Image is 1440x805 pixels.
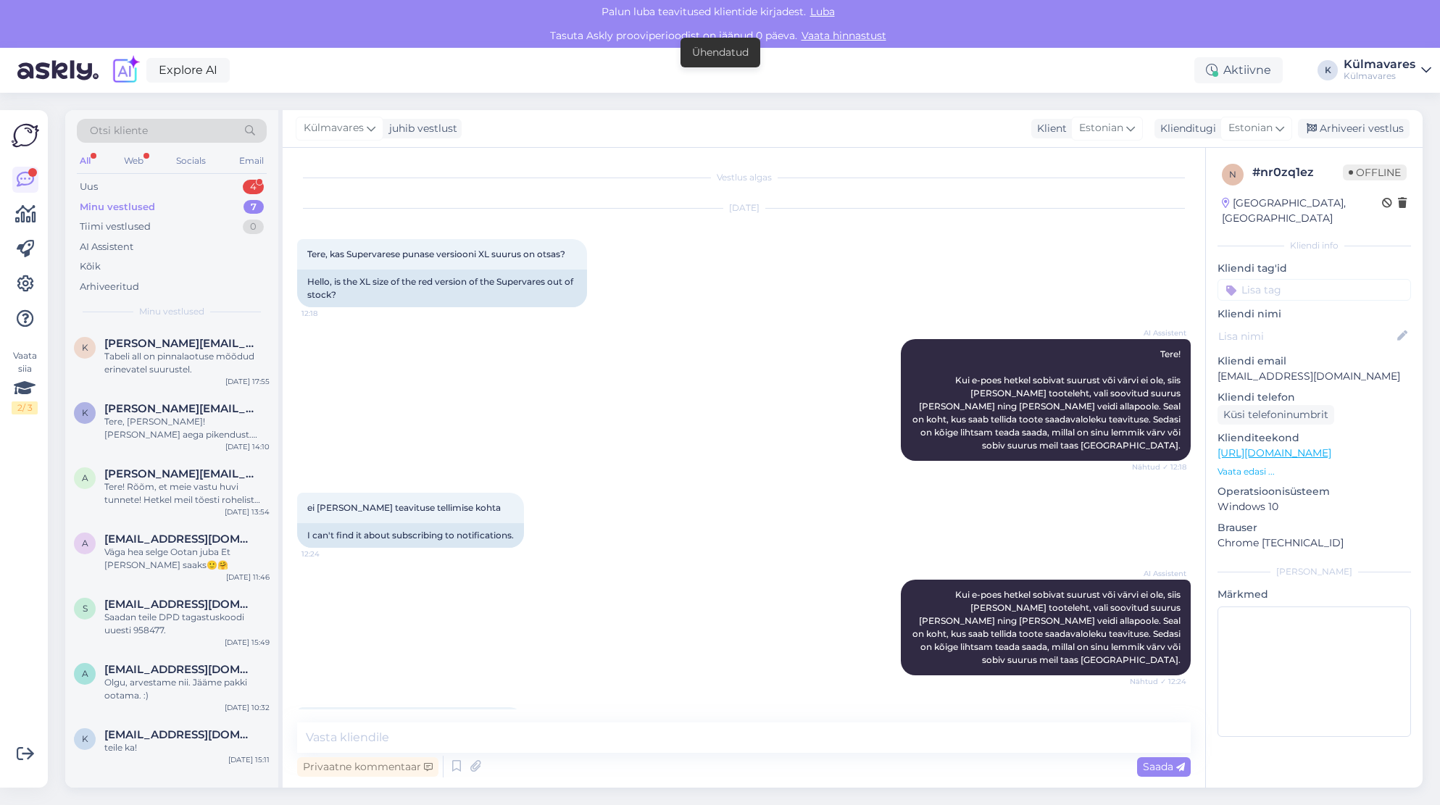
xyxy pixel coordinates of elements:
div: [DATE] 10:32 [225,702,270,713]
div: Aktiivne [1194,57,1283,83]
p: Märkmed [1218,587,1411,602]
span: Nähtud ✓ 12:24 [1130,676,1186,687]
div: Saadan teile DPD tagastuskoodi uuesti 958477. [104,611,270,637]
span: Luba [806,5,839,18]
span: 12:18 [301,308,356,319]
a: Explore AI [146,58,230,83]
span: a [82,538,88,549]
span: Offline [1343,164,1407,180]
span: Otsi kliente [90,123,148,138]
span: Saada [1143,760,1185,773]
span: a [82,668,88,679]
div: [DATE] 14:10 [225,441,270,452]
div: # nr0zq1ez [1252,164,1343,181]
div: Klienditugi [1154,121,1216,136]
p: Operatsioonisüsteem [1218,484,1411,499]
span: Minu vestlused [139,305,204,318]
div: 0 [243,220,264,234]
p: Kliendi telefon [1218,390,1411,405]
div: Minu vestlused [80,200,155,214]
div: Hello, is the XL size of the red version of the Supervares out of stock? [297,270,587,307]
p: Kliendi tag'id [1218,261,1411,276]
div: All [77,151,93,170]
div: [GEOGRAPHIC_DATA], [GEOGRAPHIC_DATA] [1222,196,1382,226]
span: AI Assistent [1132,328,1186,338]
span: k [82,407,88,418]
p: Vaata edasi ... [1218,465,1411,478]
div: Privaatne kommentaar [297,757,438,777]
span: Tere, kas Supervarese punase versiooni XL suurus on otsas? [307,249,565,259]
div: [DATE] 13:54 [225,506,270,517]
span: AI Assistent [1132,568,1186,579]
span: signetonisson@mail.ee [104,598,255,611]
span: alinavaabel68@gmail.com [104,533,255,546]
div: K [1318,60,1338,80]
div: Külmavares [1344,59,1415,70]
a: [URL][DOMAIN_NAME] [1218,446,1331,459]
span: Estonian [1228,120,1273,136]
span: aive.ivanov@gmail.com [104,663,255,676]
div: Tabeli all on pinnalaotuse mõõdud erinevatel suurustel. [104,350,270,376]
span: Krista.viplepik@gmail.com [104,337,255,350]
a: Vaata hinnastust [797,29,891,42]
span: k [82,733,88,744]
div: 2 / 3 [12,401,38,414]
div: AI Assistent [80,240,133,254]
span: kirke.kuiv@gmail.com [104,728,255,741]
span: ei [PERSON_NAME] teavituse tellimise kohta [307,502,501,513]
span: Külmavares [304,120,364,136]
p: [EMAIL_ADDRESS][DOMAIN_NAME] [1218,369,1411,384]
div: [PERSON_NAME] [1218,565,1411,578]
div: Tiimi vestlused [80,220,151,234]
span: s [83,603,88,614]
div: Olgu, arvestame nii. Jääme pakki ootama. :) [104,676,270,702]
div: Uus [80,180,98,194]
div: Socials [173,151,209,170]
p: Kliendi nimi [1218,306,1411,322]
span: a [82,472,88,483]
div: Web [121,151,146,170]
div: Küsi telefoninumbrit [1218,405,1334,425]
img: Askly Logo [12,122,39,149]
img: explore-ai [110,55,141,85]
div: 4 [243,180,264,194]
div: juhib vestlust [383,121,457,136]
div: 7 [244,200,264,214]
div: teile ka! [104,741,270,754]
span: Nähtud ✓ 12:18 [1132,462,1186,472]
p: Windows 10 [1218,499,1411,514]
span: 12:24 [301,549,356,559]
span: Estonian [1079,120,1123,136]
div: Arhiveeritud [80,280,139,294]
p: Klienditeekond [1218,430,1411,446]
div: Email [236,151,267,170]
input: Lisa tag [1218,279,1411,301]
div: Arhiveeri vestlus [1298,119,1410,138]
div: Vestlus algas [297,171,1191,184]
div: [DATE] 11:46 [226,572,270,583]
a: KülmavaresKülmavares [1344,59,1431,82]
div: I can't find it about subscribing to notifications. [297,523,524,548]
input: Lisa nimi [1218,328,1394,344]
div: [DATE] 15:11 [228,754,270,765]
div: Klient [1031,121,1067,136]
div: [DATE] 17:55 [225,376,270,387]
span: andres.arendi@gmail.com [104,467,255,480]
div: Külmavares [1344,70,1415,82]
div: Tere! Rõõm, et meie vastu huvi tunnete! Hetkel meil tõesti rohelist camo pole valikus, kuid plaan... [104,480,270,506]
div: Kliendi info [1218,239,1411,252]
p: Brauser [1218,520,1411,535]
div: Kõik [80,259,101,274]
p: Chrome [TECHNICAL_ID] [1218,535,1411,551]
span: n [1229,169,1236,180]
span: katre@askly.me [104,402,255,415]
div: [DATE] [297,201,1191,214]
span: K [82,342,88,353]
div: Ühendatud [692,45,749,60]
div: Vaata siia [12,349,38,414]
div: [DATE] 15:49 [225,637,270,648]
p: Kliendi email [1218,354,1411,369]
span: Kui e-poes hetkel sobivat suurust või värvi ei ole, siis [PERSON_NAME] tooteleht, vali soovitud s... [912,589,1183,665]
div: Tere, [PERSON_NAME]! [PERSON_NAME] aega pikendust. [PERSON_NAME] aidata meid paketi ja soovituse ... [104,415,270,441]
div: Väga hea selge Ootan juba Et [PERSON_NAME] saaks🙂🤗 [104,546,270,572]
